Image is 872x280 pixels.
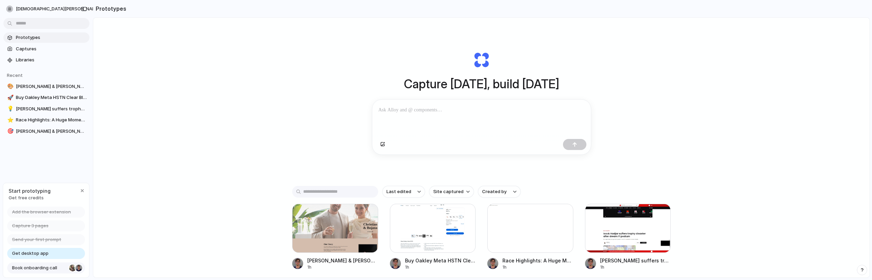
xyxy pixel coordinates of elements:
div: Nicole Kubica [68,264,77,272]
div: 1h [502,264,573,270]
div: ⭐ [7,116,12,124]
span: Send your first prompt [12,236,61,243]
span: Site captured [433,188,464,195]
span: [PERSON_NAME] & [PERSON_NAME] Wedding Invite [16,83,87,90]
span: Libraries [16,57,87,63]
span: Prototypes [16,34,87,41]
span: Get desktop app [12,250,49,257]
button: Site captured [429,186,474,198]
a: Christian & Bojana Wedding Invite[PERSON_NAME] & [PERSON_NAME] Wedding Invite1h [292,204,378,270]
span: [PERSON_NAME] & [PERSON_NAME] Wedding Invite [16,128,87,135]
span: [PERSON_NAME] suffers trophy disaster after dream F1 podium | RacingNews365 [16,106,87,112]
a: 🎯[PERSON_NAME] & [PERSON_NAME] Wedding Invite [3,126,89,137]
div: 1h [600,264,671,270]
span: Capture 3 pages [12,222,49,229]
a: 🎨[PERSON_NAME] & [PERSON_NAME] Wedding Invite [3,81,89,92]
span: Start prototyping [9,187,51,194]
button: ⭐ [6,117,13,123]
div: [PERSON_NAME] & [PERSON_NAME] Wedding Invite [307,257,378,264]
span: [DEMOGRAPHIC_DATA][PERSON_NAME] [16,6,100,12]
a: Libraries [3,55,89,65]
div: [PERSON_NAME] suffers trophy disaster after dream F1 podium | RacingNews365 [600,257,671,264]
span: Book onboarding call [12,264,66,271]
span: Created by [482,188,507,195]
button: 🚀 [6,94,13,101]
div: 🎯 [7,127,12,135]
a: Prototypes [3,32,89,43]
span: Get free credits [9,194,51,201]
a: 💡[PERSON_NAME] suffers trophy disaster after dream F1 podium | RacingNews365 [3,104,89,114]
button: [DEMOGRAPHIC_DATA][PERSON_NAME] [3,3,110,14]
div: 1h [307,264,378,270]
a: Captures [3,44,89,54]
span: Last edited [386,188,411,195]
div: Race Highlights: A Huge Moment In The Championship Battle! | 2025 Dutch Grand Prix - YouTube [502,257,573,264]
a: Isack Hadjar suffers trophy disaster after dream F1 podium | RacingNews365[PERSON_NAME] suffers t... [585,204,671,270]
div: Buy Oakley Meta HSTN Clear Black | Meta Store [405,257,476,264]
span: Race Highlights: A Huge Moment In The Championship Battle! | 2025 Dutch Grand Prix - YouTube [16,117,87,123]
div: 🎨 [7,82,12,90]
button: Created by [478,186,521,198]
a: Book onboarding call [7,262,85,273]
a: Get desktop app [7,248,85,259]
a: 🚀Buy Oakley Meta HSTN Clear Black | Meta Store [3,92,89,103]
button: Last edited [382,186,425,198]
div: 🚀 [7,94,12,102]
span: Add the browser extension [12,209,71,216]
button: 💡 [6,106,13,112]
span: Buy Oakley Meta HSTN Clear Black | Meta Store [16,94,87,101]
a: Buy Oakley Meta HSTN Clear Black | Meta StoreBuy Oakley Meta HSTN Clear Black | Meta Store1h [390,204,476,270]
h2: Prototypes [93,4,126,13]
a: ⭐Race Highlights: A Huge Moment In The Championship Battle! | 2025 Dutch Grand Prix - YouTube [3,115,89,125]
div: Christian Iacullo [75,264,83,272]
a: Race Highlights: A Huge Moment In The Championship Battle! | 2025 Dutch Grand Prix - YouTubeRace ... [487,204,573,270]
span: Captures [16,46,87,52]
div: 1h [405,264,476,270]
button: 🎨 [6,83,13,90]
span: Recent [7,72,23,78]
h1: Capture [DATE], build [DATE] [404,75,559,93]
div: 💡 [7,105,12,113]
button: 🎯 [6,128,13,135]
